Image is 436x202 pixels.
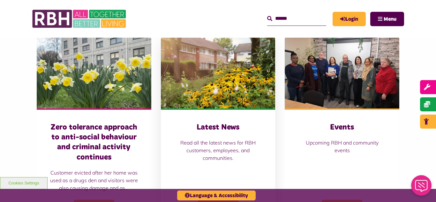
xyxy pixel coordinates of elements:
img: SAZ MEDIA RBH HOUSING4 [161,37,275,108]
button: Navigation [370,12,404,26]
h3: Latest News [174,123,263,132]
p: Read all the latest news for RBH customers, employees, and communities. [174,139,263,162]
img: Freehold [37,37,151,108]
p: Customer evicted after her home was used as a drugs den and visitors were also causing damage and... [49,169,139,192]
button: Language & Accessibility [177,191,256,200]
a: MyRBH [333,12,366,26]
h3: Zero tolerance approach to anti-social behaviour and criminal activity continues [49,123,139,162]
p: Upcoming RBH and community events [297,139,387,154]
iframe: Netcall Web Assistant for live chat [407,173,436,202]
img: RBH [32,6,128,31]
img: Group photo of customers and colleagues at Spotland Community Centre [285,37,399,108]
h3: Events [297,123,387,132]
span: Menu [384,17,396,22]
input: Search [267,12,326,26]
